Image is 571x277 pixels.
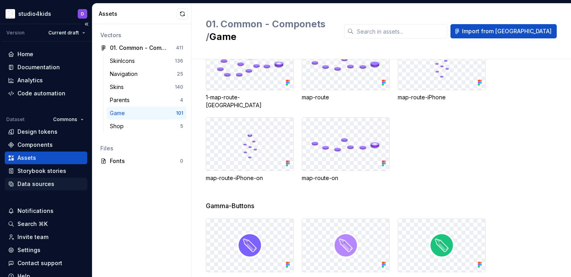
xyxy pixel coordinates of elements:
div: Search ⌘K [17,220,48,228]
div: 01. Common - Componets [110,44,169,52]
a: Code automation [5,87,87,100]
div: Fonts [110,157,180,165]
div: Data sources [17,180,54,188]
div: Notifications [17,207,54,215]
button: Collapse sidebar [81,19,92,30]
a: Skins140 [107,81,186,93]
div: 411 [176,45,183,51]
div: Analytics [17,76,43,84]
a: 01. Common - Componets411 [97,42,186,54]
div: Vectors [100,31,183,39]
div: Contact support [17,259,62,267]
a: Data sources [5,178,87,190]
button: Search ⌘K [5,218,87,230]
div: Dataset [6,116,25,123]
div: 140 [175,84,183,90]
span: Gamma-Buttons [206,201,254,211]
div: Skins [110,83,127,91]
a: Navigation25 [107,68,186,80]
a: SkinIcons136 [107,55,186,67]
div: studio4kids [18,10,51,18]
div: Assets [99,10,177,18]
button: Commons [50,114,87,125]
div: 136 [175,58,183,64]
a: Assets [5,152,87,164]
div: D [81,11,84,17]
div: 1-map-route-[GEOGRAPHIC_DATA] [206,93,294,109]
div: Navigation [110,70,141,78]
div: map-route-on [302,174,390,182]
span: 01. Common - Componets / [206,18,326,42]
button: studio4kidsD [2,5,90,22]
span: Current draft [48,30,79,36]
span: Import from [GEOGRAPHIC_DATA] [462,27,552,35]
a: Fonts0 [97,155,186,167]
div: SkinIcons [110,57,138,65]
div: Components [17,141,53,149]
a: Parents4 [107,94,186,106]
div: 5 [180,123,183,129]
img: f1dd3a2a-5342-4756-bcfa-e9eec4c7fc0d.png [6,9,15,19]
a: Invite team [5,231,87,243]
button: Notifications [5,205,87,217]
div: map-route-iPhone [398,93,486,101]
a: Home [5,48,87,61]
div: map-route [302,93,390,101]
div: 4 [180,97,183,103]
div: Game [110,109,128,117]
div: Files [100,144,183,152]
h2: Game [206,18,335,43]
a: Game101 [107,107,186,120]
div: Invite team [17,233,48,241]
div: Assets [17,154,36,162]
input: Search in assets... [354,24,447,38]
a: Design tokens [5,125,87,138]
a: Settings [5,244,87,256]
div: Design tokens [17,128,57,136]
div: 101 [176,110,183,116]
button: Contact support [5,257,87,269]
div: Parents [110,96,133,104]
a: Shop5 [107,120,186,133]
div: Documentation [17,63,60,71]
div: Version [6,30,25,36]
a: Documentation [5,61,87,74]
button: Current draft [45,27,89,38]
a: Components [5,138,87,151]
button: Import from [GEOGRAPHIC_DATA] [450,24,557,38]
a: Storybook stories [5,165,87,177]
div: Shop [110,122,127,130]
span: Commons [53,116,77,123]
div: Home [17,50,33,58]
div: Storybook stories [17,167,66,175]
a: Analytics [5,74,87,87]
div: 0 [180,158,183,164]
div: Settings [17,246,40,254]
div: map-route-iPhone-on [206,174,294,182]
div: Code automation [17,89,65,97]
div: 25 [177,71,183,77]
